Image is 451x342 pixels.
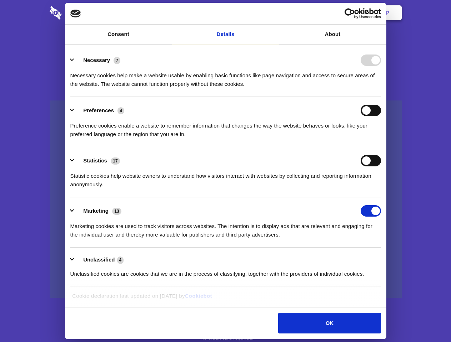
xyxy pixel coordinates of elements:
div: Statistic cookies help website owners to understand how visitors interact with websites by collec... [70,166,381,189]
span: 4 [117,107,124,114]
button: Unclassified (4) [70,255,128,264]
span: 17 [111,157,120,165]
span: 13 [112,208,121,215]
h1: Eliminate Slack Data Loss. [50,32,402,58]
div: Necessary cookies help make a website usable by enabling basic functions like page navigation and... [70,66,381,88]
a: Details [172,25,279,44]
a: Pricing [210,2,241,24]
button: Marketing (13) [70,205,126,217]
label: Preferences [83,107,114,113]
a: Login [324,2,355,24]
span: 7 [114,57,120,64]
button: Preferences (4) [70,105,129,116]
a: Cookiebot [185,293,212,299]
div: Marketing cookies are used to track visitors across websites. The intention is to display ads tha... [70,217,381,239]
a: Wistia video thumbnail [50,100,402,298]
label: Statistics [83,157,107,164]
button: OK [278,313,381,333]
a: Contact [290,2,322,24]
a: Usercentrics Cookiebot - opens in a new window [319,8,381,19]
img: logo-wordmark-white-trans-d4663122ce5f474addd5e946df7df03e33cb6a1c49d2221995e7729f52c070b2.svg [50,6,111,20]
div: Preference cookies enable a website to remember information that changes the way the website beha... [70,116,381,139]
div: Unclassified cookies are cookies that we are in the process of classifying, together with the pro... [70,264,381,278]
iframe: Drift Widget Chat Controller [415,306,442,333]
label: Marketing [83,208,109,214]
a: Consent [65,25,172,44]
div: Cookie declaration last updated on [DATE] by [67,292,384,306]
button: Necessary (7) [70,55,125,66]
span: 4 [117,256,124,264]
h4: Auto-redaction of sensitive data, encrypted data sharing and self-destructing private chats. Shar... [50,65,402,88]
label: Necessary [83,57,110,63]
button: Statistics (17) [70,155,125,166]
a: About [279,25,386,44]
img: logo [70,10,81,17]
